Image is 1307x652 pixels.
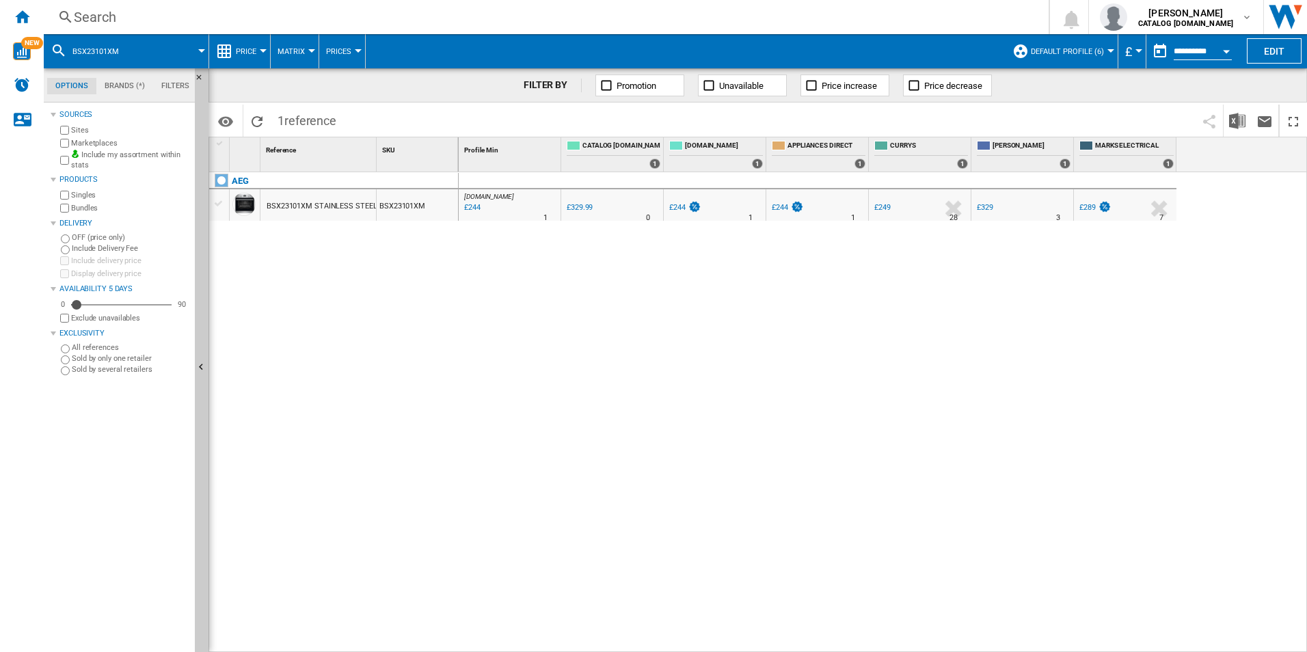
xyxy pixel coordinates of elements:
div: MARKS ELECTRICAL 1 offers sold by MARKS ELECTRICAL [1077,137,1176,172]
div: BSX23101XM [377,189,458,221]
md-menu: Currency [1118,34,1146,68]
button: Edit [1247,38,1302,64]
img: wise-card.svg [13,42,31,60]
button: Share this bookmark with others [1196,105,1223,137]
input: Singles [60,191,69,200]
div: Exclusivity [59,328,189,339]
img: excel-24x24.png [1229,113,1245,129]
img: profile.jpg [1100,3,1127,31]
div: £329.99 [565,201,593,215]
span: Price decrease [924,81,982,91]
div: 1 offers sold by CURRYS [957,159,968,169]
div: Prices [326,34,358,68]
md-slider: Availability [71,298,172,312]
span: [DOMAIN_NAME] [685,141,763,152]
input: Sold by several retailers [61,366,70,375]
button: £ [1125,34,1139,68]
span: SKU [382,146,395,154]
div: £329 [975,201,993,215]
span: Profile Min [464,146,498,154]
span: £ [1125,44,1132,59]
div: Delivery Time : 3 days [1056,211,1060,225]
span: [PERSON_NAME] [993,141,1070,152]
div: Price [216,34,263,68]
div: Last updated : Monday, 6 October 2025 10:01 [462,201,481,215]
button: Open calendar [1214,37,1239,62]
button: Send this report by email [1251,105,1278,137]
span: CATALOG [DOMAIN_NAME] [582,141,660,152]
input: Display delivery price [60,314,69,323]
label: Sold by several retailers [72,364,189,375]
label: Exclude unavailables [71,313,189,323]
div: [PERSON_NAME] 1 offers sold by JOHN LEWIS [974,137,1073,172]
button: md-calendar [1146,38,1174,65]
img: mysite-bg-18x18.png [71,150,79,158]
div: Availability 5 Days [59,284,189,295]
img: promotionV3.png [1098,201,1111,213]
div: £329.99 [567,203,593,212]
span: 1 [271,105,343,133]
div: SKU Sort None [379,137,458,159]
div: £329 [977,203,993,212]
input: OFF (price only) [61,234,70,243]
label: Include my assortment within stats [71,150,189,171]
div: £289 [1077,201,1111,215]
div: Sort None [461,137,561,159]
div: Delivery [59,218,189,229]
span: Default profile (6) [1031,47,1104,56]
span: [DOMAIN_NAME] [464,193,514,200]
div: 1 offers sold by CATALOG ELECTROLUX.UK [649,159,660,169]
label: Include delivery price [71,256,189,266]
b: CATALOG [DOMAIN_NAME] [1138,19,1233,28]
div: 0 [57,299,68,310]
input: Include my assortment within stats [60,152,69,169]
input: All references [61,344,70,353]
label: Singles [71,190,189,200]
div: Default profile (6) [1012,34,1111,68]
label: Marketplaces [71,138,189,148]
button: Promotion [595,74,684,96]
span: Unavailable [719,81,764,91]
md-tab-item: Options [47,78,96,94]
div: £244 [669,203,686,212]
span: Matrix [278,47,305,56]
div: Delivery Time : 7 days [1159,211,1163,225]
label: Bundles [71,203,189,213]
div: Products [59,174,189,185]
div: £249 [872,201,891,215]
button: Unavailable [698,74,787,96]
div: £244 [770,201,804,215]
span: BSX23101XM [72,47,119,56]
div: £244 [667,201,701,215]
span: MARKS ELECTRICAL [1095,141,1174,152]
span: Reference [266,146,296,154]
img: promotionV3.png [688,201,701,213]
button: Reload [243,105,271,137]
div: Sort None [379,137,458,159]
span: CURRYS [890,141,968,152]
button: Price increase [800,74,889,96]
span: [PERSON_NAME] [1138,6,1233,20]
div: CURRYS 1 offers sold by CURRYS [872,137,971,172]
md-tab-item: Filters [153,78,198,94]
button: BSX23101XM [72,34,133,68]
div: FILTER BY [524,79,582,92]
button: Price decrease [903,74,992,96]
div: BSX23101XM [51,34,202,68]
div: Sources [59,109,189,120]
button: Download in Excel [1224,105,1251,137]
input: Display delivery price [60,269,69,278]
div: BSX23101XM STAINLESS STEEL [267,191,377,222]
div: £244 [772,203,788,212]
span: Prices [326,47,351,56]
div: Sort None [232,137,260,159]
label: OFF (price only) [72,232,189,243]
md-tab-item: Brands (*) [96,78,153,94]
button: Default profile (6) [1031,34,1111,68]
button: Hide [195,68,211,93]
input: Include delivery price [60,256,69,265]
img: alerts-logo.svg [14,77,30,93]
input: Sold by only one retailer [61,355,70,364]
